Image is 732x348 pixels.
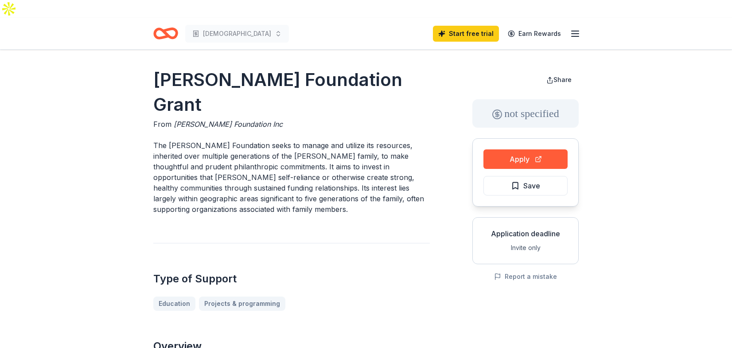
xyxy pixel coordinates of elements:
p: The [PERSON_NAME] Foundation seeks to manage and utilize its resources, inherited over multiple g... [153,140,430,215]
div: not specified [472,99,579,128]
span: Save [523,180,540,192]
a: Education [153,297,195,311]
a: Projects & programming [199,297,285,311]
a: Start free trial [433,26,499,42]
div: Application deadline [480,228,571,239]
span: [DEMOGRAPHIC_DATA] [203,28,271,39]
button: Save [483,176,568,196]
a: Earn Rewards [502,26,566,42]
a: Home [153,23,178,44]
button: [DEMOGRAPHIC_DATA] [185,25,289,43]
div: Invite only [480,242,571,253]
h1: [PERSON_NAME] Foundation Grant [153,67,430,117]
button: Report a mistake [494,271,557,282]
button: Share [539,71,579,89]
button: Apply [483,149,568,169]
span: [PERSON_NAME] Foundation Inc [174,120,283,129]
span: Share [553,76,572,83]
h2: Type of Support [153,272,430,286]
div: From [153,119,430,129]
